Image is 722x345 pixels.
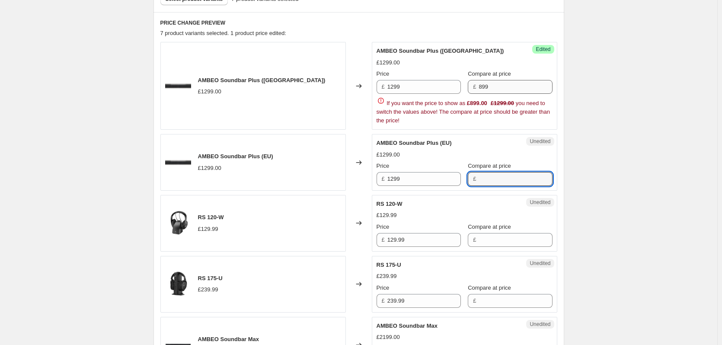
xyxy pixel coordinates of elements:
span: AMBEO Soundbar Max [377,323,438,329]
div: £1299.00 [377,150,400,159]
span: £ [382,297,385,304]
span: Compare at price [468,284,511,291]
span: £ [382,236,385,243]
span: Edited [536,46,550,53]
span: £ [382,176,385,182]
div: £1299.00 [377,58,400,67]
span: £ [473,176,476,182]
span: 7 product variants selected. 1 product price edited: [160,30,286,36]
div: £239.99 [198,285,218,294]
img: rs_120_w_iso_1_c31b4f65-8038-4eea-87ba-e98cbd03cde7_80x.jpg [165,210,191,236]
span: AMBEO Soundbar Max [198,336,259,342]
span: Unedited [530,321,550,328]
span: RS 120-W [198,214,224,220]
span: AMBEO Soundbar Plus (EU) [377,140,452,146]
span: Price [377,70,390,77]
h6: PRICE CHANGE PREVIEW [160,19,557,26]
span: Price [377,163,390,169]
span: £ [473,297,476,304]
strike: £1299.00 [491,99,514,108]
div: £129.99 [198,225,218,233]
span: £ [382,83,385,90]
div: £1299.00 [198,164,221,172]
span: RS 175-U [198,275,223,281]
div: £899.00 [467,99,487,108]
span: Compare at price [468,224,511,230]
div: £2199.00 [377,333,400,342]
span: Compare at price [468,70,511,77]
img: RS175_1312x1312px_d6cbd73e-639e-425e-883c-85fab982835b_80x.jpg [165,271,191,297]
span: £ [473,83,476,90]
span: AMBEO Soundbar Plus ([GEOGRAPHIC_DATA]) [198,77,326,83]
div: £239.99 [377,272,397,281]
div: £1299.00 [198,87,221,96]
span: If you want the price to show as you need to switch the values above! The compare at price should... [377,100,550,124]
span: Unedited [530,260,550,267]
span: Price [377,284,390,291]
span: £ [473,236,476,243]
span: Unedited [530,199,550,206]
span: Compare at price [468,163,511,169]
span: Unedited [530,138,550,145]
span: RS 120-W [377,201,403,207]
div: £129.99 [377,211,397,220]
span: AMBEO Soundbar Plus (EU) [198,153,273,160]
img: soundbar_plus_front_final_4c955b64-afde-4f46-b728-0f4a502ccf2e_80x.jpg [165,73,191,99]
span: Price [377,224,390,230]
img: soundbar_plus_front_final_4c955b64-afde-4f46-b728-0f4a502ccf2e_80x.jpg [165,150,191,176]
span: AMBEO Soundbar Plus ([GEOGRAPHIC_DATA]) [377,48,504,54]
span: RS 175-U [377,262,401,268]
